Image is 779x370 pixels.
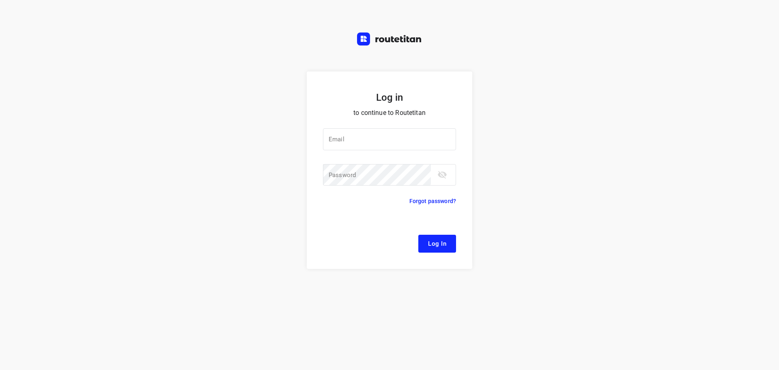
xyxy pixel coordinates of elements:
[323,91,456,104] h5: Log in
[434,167,450,183] button: toggle password visibility
[409,196,456,206] p: Forgot password?
[428,238,446,249] span: Log In
[357,32,422,45] img: Routetitan
[418,235,456,253] button: Log In
[323,107,456,119] p: to continue to Routetitan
